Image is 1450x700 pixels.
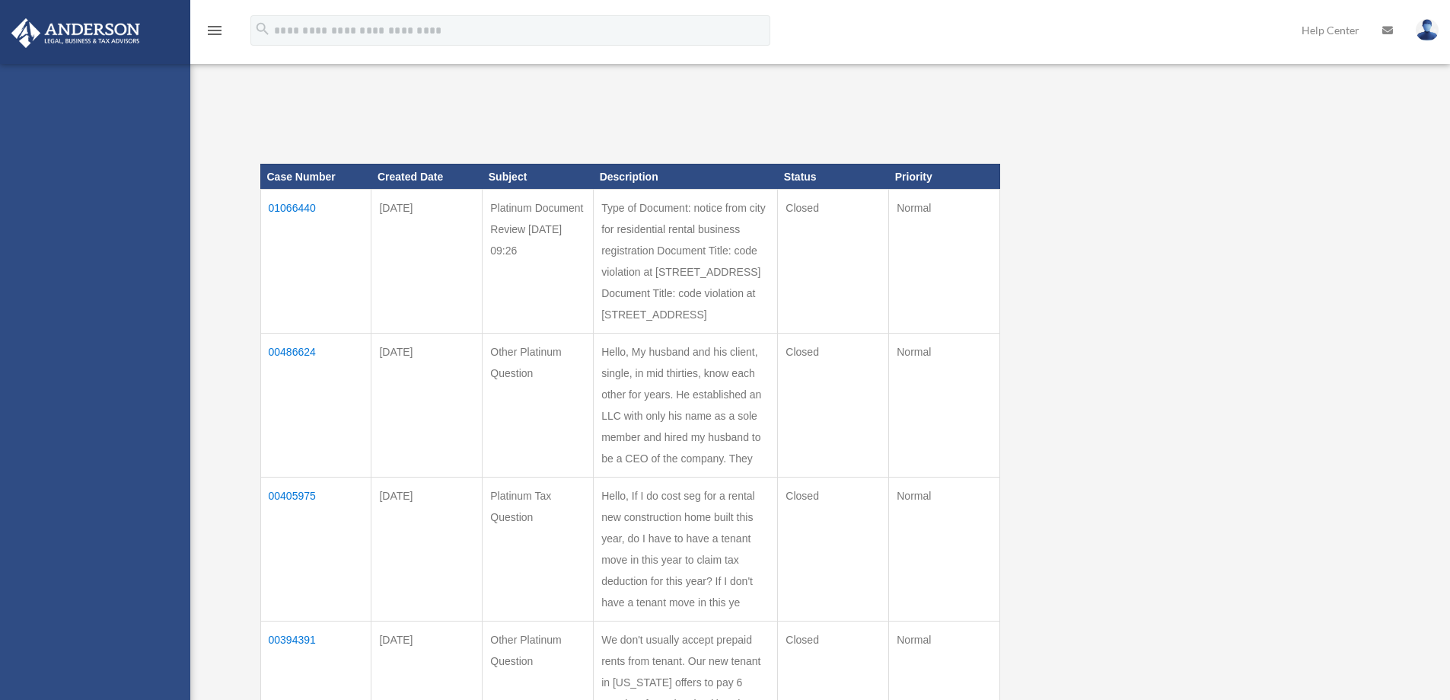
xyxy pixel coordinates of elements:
td: [DATE] [371,334,483,478]
td: Closed [778,190,889,334]
td: 01066440 [260,190,371,334]
i: menu [206,21,224,40]
a: menu [206,27,224,40]
td: 00486624 [260,334,371,478]
th: Priority [889,164,1000,190]
td: Type of Document: notice from city for residential rental business registration Document Title: c... [594,190,778,334]
td: Hello, If I do cost seg for a rental new construction home built this year, do I have to have a t... [594,478,778,622]
td: Closed [778,478,889,622]
th: Description [594,164,778,190]
td: Platinum Document Review [DATE] 09:26 [483,190,594,334]
th: Status [778,164,889,190]
td: Normal [889,478,1000,622]
td: Closed [778,334,889,478]
th: Case Number [260,164,371,190]
td: Normal [889,190,1000,334]
td: Normal [889,334,1000,478]
td: Hello, My husband and his client, single, in mid thirties, know each other for years. He establis... [594,334,778,478]
td: Other Platinum Question [483,334,594,478]
td: [DATE] [371,478,483,622]
td: [DATE] [371,190,483,334]
th: Subject [483,164,594,190]
i: search [254,21,271,37]
img: User Pic [1416,19,1439,41]
th: Created Date [371,164,483,190]
img: Anderson Advisors Platinum Portal [7,18,145,48]
td: Platinum Tax Question [483,478,594,622]
td: 00405975 [260,478,371,622]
